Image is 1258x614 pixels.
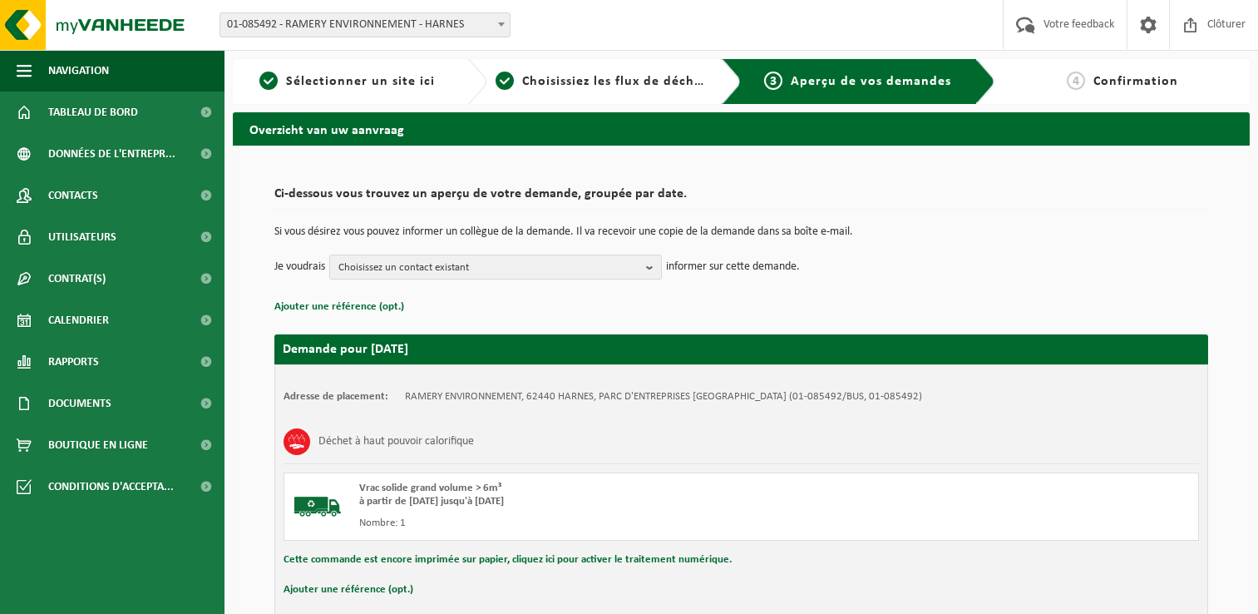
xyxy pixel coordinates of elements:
span: Confirmation [1093,75,1178,88]
span: Aperçu de vos demandes [791,75,951,88]
h2: Ci-dessous vous trouvez un aperçu de votre demande, groupée par date. [274,187,1208,210]
span: 4 [1067,72,1085,90]
button: Choisissez un contact existant [329,255,662,280]
span: Rapports [48,341,99,383]
span: Calendrier [48,300,109,341]
span: Conditions d'accepta... [48,466,174,508]
p: Je voudrais [274,255,325,280]
a: 1Sélectionner un site ici [241,72,454,92]
span: Sélectionner un site ici [286,75,435,88]
span: 2 [496,72,514,90]
span: Choisissez un contact existant [338,255,639,280]
span: Données de l'entrepr... [48,133,175,175]
span: Contrat(s) [48,258,106,300]
button: Ajouter une référence (opt.) [274,296,404,318]
span: Choisissiez les flux de déchets et récipients [522,75,799,88]
span: 1 [259,72,278,90]
button: Cette commande est encore imprimée sur papier, cliquez ici pour activer le traitement numérique. [284,549,732,571]
p: Si vous désirez vous pouvez informer un collègue de la demande. Il va recevoir une copie de la de... [274,226,1208,238]
h3: Déchet à haut pouvoir calorifique [318,428,474,455]
span: 01-085492 - RAMERY ENVIRONNEMENT - HARNES [220,12,511,37]
button: Ajouter une référence (opt.) [284,579,413,601]
p: informer sur cette demande. [666,255,800,280]
span: Vrac solide grand volume > 6m³ [359,483,501,493]
div: Nombre: 1 [359,517,808,530]
span: Documents [48,383,111,424]
span: Tableau de bord [48,92,138,133]
span: 3 [764,72,782,90]
td: RAMERY ENVIRONNEMENT, 62440 HARNES, PARC D'ENTREPRISES [GEOGRAPHIC_DATA] (01-085492/BUS, 01-085492) [405,390,922,404]
span: Contacts [48,175,98,216]
span: Boutique en ligne [48,424,148,466]
strong: à partir de [DATE] jusqu'à [DATE] [359,496,504,507]
span: Utilisateurs [48,216,116,258]
span: Navigation [48,50,109,92]
strong: Adresse de placement: [284,391,388,402]
a: 2Choisissiez les flux de déchets et récipients [496,72,708,92]
span: 01-085492 - RAMERY ENVIRONNEMENT - HARNES [220,13,510,37]
strong: Demande pour [DATE] [283,343,408,356]
img: BL-SO-LV.png [293,482,343,532]
h2: Overzicht van uw aanvraag [233,112,1250,145]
